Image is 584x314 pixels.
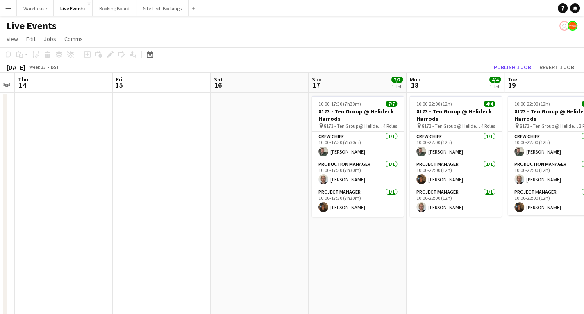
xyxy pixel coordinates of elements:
[7,35,18,43] span: View
[7,63,25,71] div: [DATE]
[559,21,569,31] app-user-avatar: Technical Department
[17,0,54,16] button: Warehouse
[3,34,21,44] a: View
[27,64,48,70] span: Week 33
[51,64,59,70] div: BST
[44,35,56,43] span: Jobs
[93,0,136,16] button: Booking Board
[41,34,59,44] a: Jobs
[26,35,36,43] span: Edit
[54,0,93,16] button: Live Events
[136,0,189,16] button: Site Tech Bookings
[7,20,57,32] h1: Live Events
[23,34,39,44] a: Edit
[61,34,86,44] a: Comms
[64,35,83,43] span: Comms
[568,21,577,31] app-user-avatar: Alex Gill
[536,62,577,72] button: Revert 1 job
[491,62,534,72] button: Publish 1 job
